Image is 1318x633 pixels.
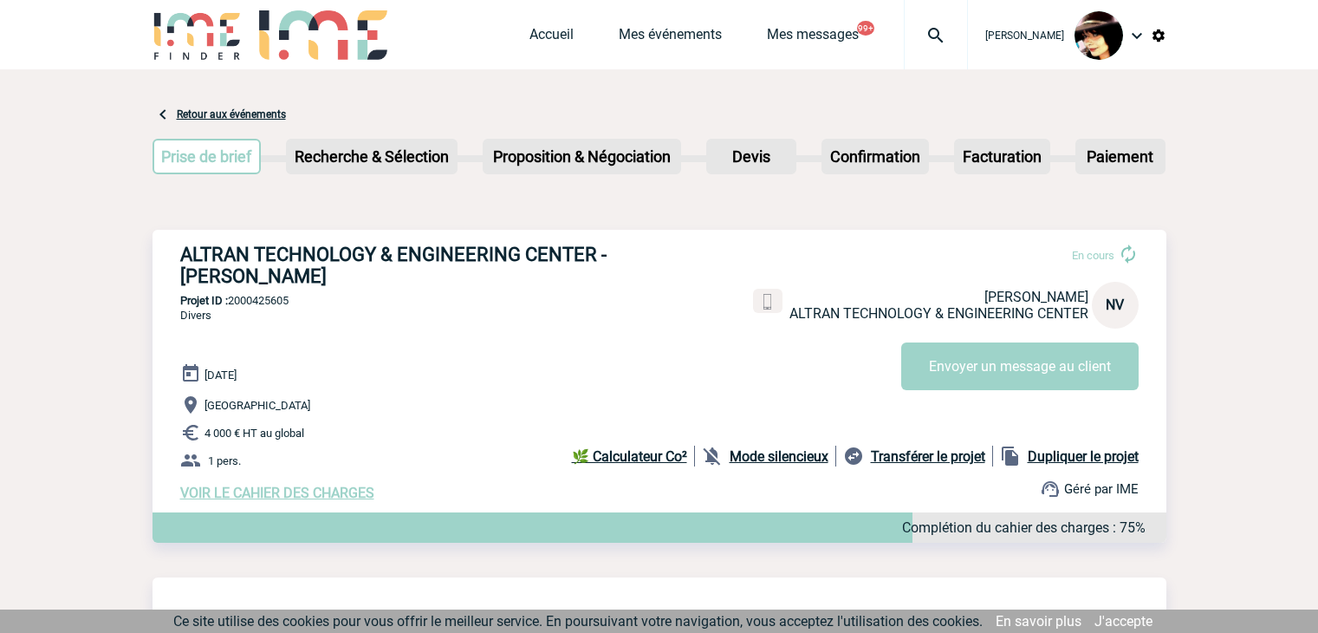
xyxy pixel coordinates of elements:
[996,613,1081,630] a: En savoir plus
[177,108,286,121] a: Retour aux événements
[572,448,687,465] b: 🌿 Calculateur Co²
[1106,297,1124,313] span: NV
[823,140,927,173] p: Confirmation
[619,26,722,50] a: Mes événements
[153,294,1166,307] p: 2000425605
[180,309,211,322] span: Divers
[730,448,828,465] b: Mode silencieux
[205,399,310,412] span: [GEOGRAPHIC_DATA]
[956,140,1049,173] p: Facturation
[173,613,983,630] span: Ce site utilise des cookies pour vous offrir le meilleur service. En poursuivant votre navigation...
[180,294,228,307] b: Projet ID :
[760,294,776,310] img: portable.png
[1077,140,1164,173] p: Paiement
[789,305,1088,322] span: ALTRAN TECHNOLOGY & ENGINEERING CENTER
[205,427,304,440] span: 4 000 € HT au global
[1028,448,1139,465] b: Dupliquer le projet
[708,140,795,173] p: Devis
[153,10,243,60] img: IME-Finder
[180,244,700,287] h3: ALTRAN TECHNOLOGY & ENGINEERING CENTER - [PERSON_NAME]
[871,448,985,465] b: Transférer le projet
[767,26,859,50] a: Mes messages
[484,140,679,173] p: Proposition & Négociation
[1094,613,1152,630] a: J'accepte
[901,343,1139,390] button: Envoyer un message au client
[529,26,574,50] a: Accueil
[205,369,237,382] span: [DATE]
[288,140,456,173] p: Recherche & Sélection
[180,485,374,501] a: VOIR LE CAHIER DES CHARGES
[985,29,1064,42] span: [PERSON_NAME]
[208,454,241,467] span: 1 pers.
[1040,479,1061,499] img: support.png
[857,21,874,36] button: 99+
[984,289,1088,305] span: [PERSON_NAME]
[1072,249,1114,262] span: En cours
[572,446,695,467] a: 🌿 Calculateur Co²
[1075,11,1123,60] img: 101023-0.jpg
[1064,481,1139,497] span: Géré par IME
[154,140,260,173] p: Prise de brief
[1000,446,1021,467] img: file_copy-black-24dp.png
